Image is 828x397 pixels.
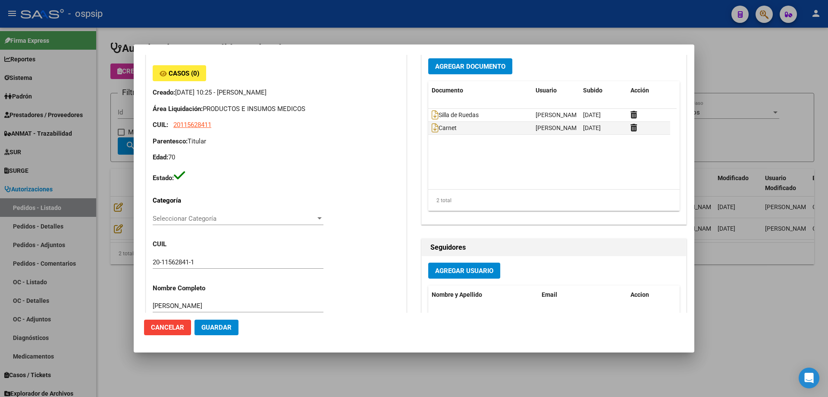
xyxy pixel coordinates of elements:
[538,286,627,304] datatable-header-cell: Email
[430,242,677,253] h2: Seguidores
[428,190,680,211] div: 2 total
[153,174,174,182] strong: Estado:
[428,263,500,279] button: Agregar Usuario
[583,124,601,131] span: [DATE]
[536,87,557,94] span: Usuario
[153,215,316,222] span: Seleccionar Categoría
[532,81,580,100] datatable-header-cell: Usuario
[580,81,627,100] datatable-header-cell: Subido
[153,105,203,113] strong: Área Liquidación:
[153,137,400,146] p: Titular
[153,153,168,161] strong: Edad:
[153,283,227,293] p: Nombre Completo
[432,124,457,131] span: Carnet
[799,368,819,388] div: Open Intercom Messenger
[583,87,602,94] span: Subido
[194,320,238,335] button: Guardar
[153,137,188,145] strong: Parentesco:
[144,320,191,335] button: Cancelar
[153,239,227,249] p: CUIL
[173,121,211,129] span: 20115628411
[169,70,199,77] span: Casos (0)
[432,111,479,118] span: Silla de Ruedas
[153,104,400,114] p: PRODUCTOS E INSUMOS MEDICOS
[630,87,649,94] span: Acción
[627,81,670,100] datatable-header-cell: Acción
[432,87,463,94] span: Documento
[536,124,582,131] span: [PERSON_NAME]
[153,65,206,81] button: Casos (0)
[153,152,400,162] p: 70
[435,267,493,275] span: Agregar Usuario
[435,63,505,70] span: Agregar Documento
[627,286,670,304] datatable-header-cell: Accion
[583,111,601,118] span: [DATE]
[536,111,582,118] span: [PERSON_NAME]
[542,291,557,298] span: Email
[201,324,232,331] span: Guardar
[428,58,512,74] button: Agregar Documento
[153,88,400,98] p: [DATE] 10:25 - [PERSON_NAME]
[153,89,175,96] strong: Creado:
[432,291,482,298] span: Nombre y Apellido
[428,286,539,304] datatable-header-cell: Nombre y Apellido
[151,324,184,331] span: Cancelar
[153,121,168,129] strong: CUIL:
[153,196,227,206] p: Categoría
[630,291,649,298] span: Accion
[428,81,532,100] datatable-header-cell: Documento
